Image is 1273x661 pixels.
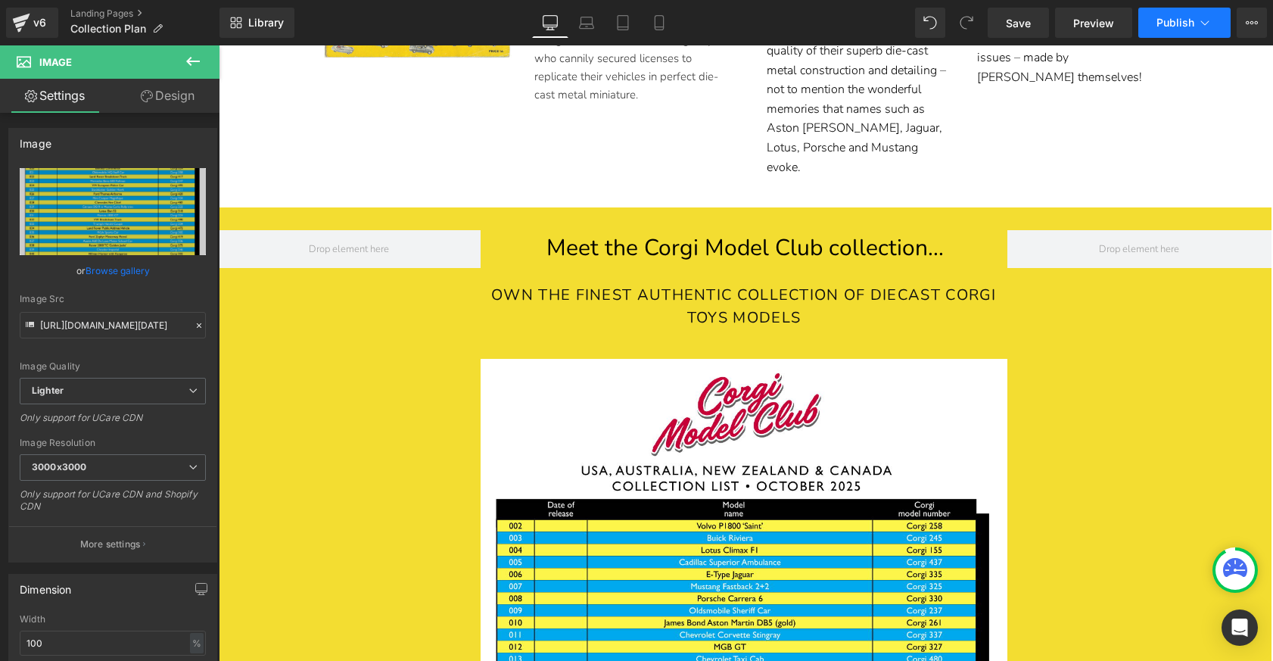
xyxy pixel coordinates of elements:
b: 3000x3000 [32,461,86,472]
a: Mobile [641,8,677,38]
button: Redo [951,8,982,38]
a: Desktop [532,8,568,38]
input: auto [20,631,206,656]
div: Only support for UCare CDN [20,412,206,434]
a: Tablet [605,8,641,38]
div: Image [20,129,51,150]
input: Link [20,312,206,338]
div: Open Intercom Messenger [1222,610,1258,646]
b: Lighter [32,385,64,396]
button: Undo [915,8,945,38]
a: Preview [1055,8,1132,38]
span: Preview [1073,15,1114,31]
p: More settings [80,538,141,551]
a: Laptop [568,8,605,38]
a: v6 [6,8,58,38]
a: Design [113,79,223,113]
a: Landing Pages [70,8,219,20]
span: Collection Plan [70,23,146,35]
div: Only support for UCare CDN and Shopify CDN [20,488,206,522]
div: Image Quality [20,361,206,372]
b: Meet the Corgi Model Club collection... [328,187,725,218]
div: v6 [30,13,49,33]
div: % [190,633,204,653]
span: OWN THE FINEST AUTHENTIC COLLECTION OF DIECAST CORGI TOYS MODELS [272,239,778,282]
button: More settings [9,526,216,562]
a: New Library [219,8,294,38]
span: Publish [1156,17,1194,29]
span: Save [1006,15,1031,31]
div: Dimension [20,575,72,596]
span: Library [248,16,284,30]
button: More [1237,8,1267,38]
a: Browse gallery [86,257,150,284]
div: or [20,263,206,279]
div: Image Resolution [20,438,206,448]
div: Image Src [20,294,206,304]
span: Image [39,56,72,68]
div: Width [20,614,206,625]
button: Publish [1138,8,1231,38]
